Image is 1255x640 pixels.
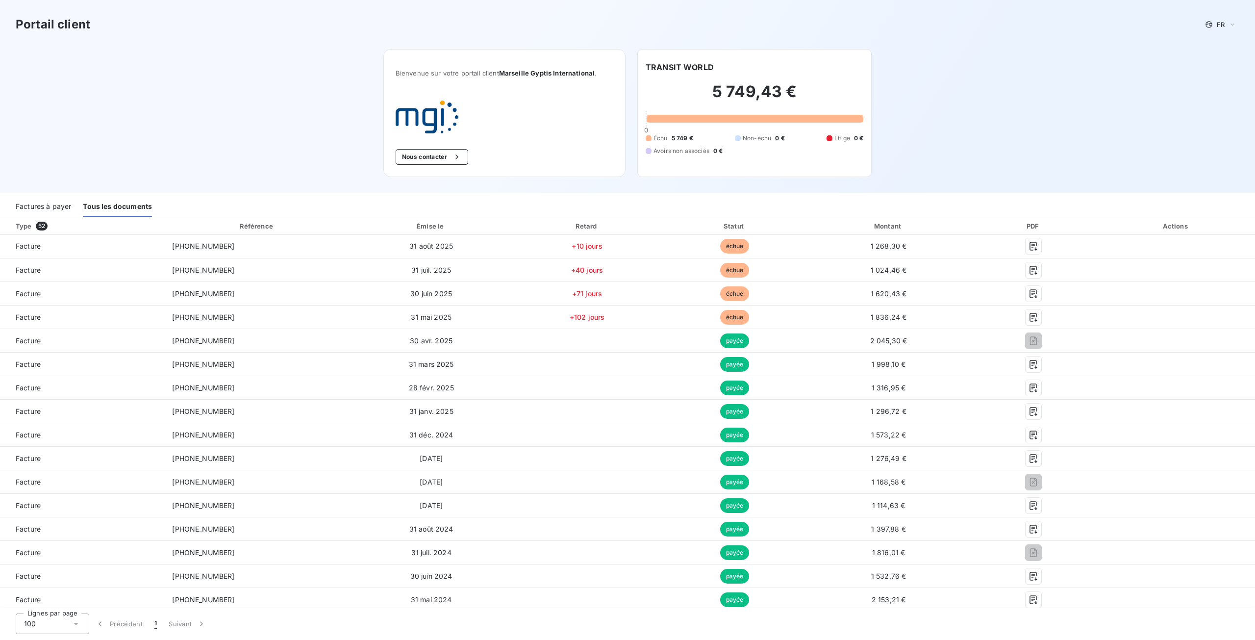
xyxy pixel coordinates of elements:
span: 1 573,22 € [871,431,906,439]
span: 1 836,24 € [871,313,907,321]
span: [PHONE_NUMBER] [172,548,234,557]
div: Référence [240,222,273,230]
span: 1 268,30 € [871,242,907,250]
span: payée [720,475,750,489]
span: payée [720,592,750,607]
span: 30 juin 2025 [410,289,452,298]
span: 30 avr. 2025 [410,336,452,345]
span: Facture [8,595,156,605]
span: 31 août 2025 [409,242,453,250]
span: payée [720,428,750,442]
span: Facture [8,501,156,511]
span: échue [720,239,750,254]
span: Facture [8,359,156,369]
span: [PHONE_NUMBER] [172,336,234,345]
div: Émise le [352,221,510,231]
span: [PHONE_NUMBER] [172,384,234,392]
span: 31 mai 2025 [411,313,452,321]
span: 1 397,88 € [871,525,906,533]
span: 1 [154,619,157,629]
span: 1 276,49 € [871,454,906,462]
img: Company logo [396,101,458,133]
span: 2 045,30 € [870,336,907,345]
span: Facture [8,571,156,581]
span: 0 € [713,147,723,155]
div: Factures à payer [16,196,71,217]
span: [PHONE_NUMBER] [172,266,234,274]
button: Précédent [89,614,149,634]
h2: 5 749,43 € [646,82,863,111]
span: Facture [8,336,156,346]
span: Facture [8,265,156,275]
span: [PHONE_NUMBER] [172,313,234,321]
span: [PHONE_NUMBER] [172,454,234,462]
div: Montant [809,221,968,231]
span: Litige [834,134,850,143]
span: +71 jours [572,289,602,298]
span: [PHONE_NUMBER] [172,242,234,250]
span: [PHONE_NUMBER] [172,501,234,510]
span: payée [720,357,750,372]
span: 1 168,58 € [872,478,906,486]
span: 1 816,01 € [872,548,905,557]
span: payée [720,451,750,466]
span: payée [720,545,750,560]
span: 31 mai 2024 [411,595,452,604]
span: [PHONE_NUMBER] [172,572,234,580]
span: +40 jours [571,266,603,274]
span: payée [720,569,750,584]
span: Facture [8,383,156,393]
h3: Portail client [16,16,90,33]
h6: TRANSIT WORLD [646,61,714,73]
span: Bienvenue sur votre portail client . [396,69,613,77]
div: Retard [514,221,659,231]
span: [PHONE_NUMBER] [172,431,234,439]
span: 100 [24,619,36,629]
span: Avoirs non associés [653,147,709,155]
span: payée [720,522,750,537]
div: Tous les documents [83,196,152,217]
span: échue [720,286,750,301]
div: Type [10,221,162,231]
span: Facture [8,430,156,440]
span: 28 févr. 2025 [409,384,454,392]
span: [DATE] [420,454,443,462]
div: Statut [664,221,805,231]
button: Suivant [163,614,212,634]
div: PDF [972,221,1095,231]
span: 1 114,63 € [872,501,905,510]
span: 31 juil. 2024 [411,548,452,557]
span: FR [1217,21,1225,28]
span: Facture [8,289,156,299]
span: Facture [8,548,156,558]
button: 1 [149,614,163,634]
span: 1 316,95 € [872,384,906,392]
span: 0 € [854,134,863,143]
span: Facture [8,477,156,487]
div: Actions [1099,221,1253,231]
span: 30 juin 2024 [410,572,452,580]
span: 1 620,43 € [871,289,907,298]
span: Facture [8,241,156,251]
span: échue [720,310,750,325]
span: 31 mars 2025 [409,360,454,368]
span: 5 749 € [672,134,693,143]
span: 1 998,10 € [872,360,906,368]
span: Facture [8,312,156,322]
span: [PHONE_NUMBER] [172,289,234,298]
span: Facture [8,407,156,416]
span: 1 024,46 € [871,266,907,274]
span: 1 296,72 € [871,407,906,415]
span: [DATE] [420,501,443,510]
span: payée [720,404,750,419]
span: [PHONE_NUMBER] [172,478,234,486]
span: 0 € [775,134,784,143]
span: 0 [644,126,648,134]
span: +102 jours [570,313,605,321]
span: [PHONE_NUMBER] [172,407,234,415]
span: [DATE] [420,478,443,486]
span: Échu [653,134,668,143]
button: Nous contacter [396,149,468,165]
span: [PHONE_NUMBER] [172,360,234,368]
span: 31 août 2024 [409,525,453,533]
